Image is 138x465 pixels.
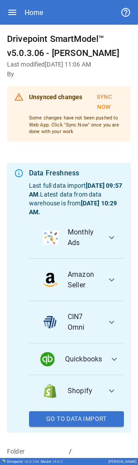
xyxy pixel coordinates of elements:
[7,60,131,70] h6: Last modified [DATE] 11:06 AM
[65,354,102,365] span: Quickbooks
[25,460,39,464] span: v 6.0.106
[29,411,124,427] button: Go To Data Import
[2,459,5,463] img: Drivepoint
[43,384,57,398] img: data_logo
[29,259,124,301] button: data_logoAmazon Seller
[7,32,131,60] h6: Drivepoint SmartModel™ v5.0.3.06 - [PERSON_NAME]
[68,386,99,396] span: Shopify
[41,460,63,464] div: Model
[29,200,117,216] b: [DATE] 10:29 AM .
[29,181,124,216] p: Last full data import . Latest data from data warehouse is from
[29,375,124,407] button: data_logoShopify
[43,273,57,287] img: data_logo
[43,231,59,245] img: data_logo
[53,460,63,464] span: v 5.0.2
[106,275,117,285] span: expand_more
[106,386,117,396] span: expand_more
[106,317,117,327] span: expand_more
[29,93,82,100] b: Unsynced changes
[109,354,120,365] span: expand_more
[40,352,54,366] img: data_logo
[29,182,122,198] b: [DATE] 09:57 AM
[29,115,124,135] p: Some changes have not been pushed to Web App. Click "Sync Now" once you are done with your work
[69,447,131,456] p: /
[68,269,99,290] span: Amazon Seller
[68,227,99,248] span: Monthly Ads
[29,216,124,259] button: data_logoMonthly Ads
[29,168,124,179] div: Data Freshness
[7,447,69,456] p: Folder
[43,315,57,329] img: data_logo
[29,301,124,343] button: data_logoCIN7 Omni
[25,8,43,17] div: Home
[84,90,124,115] button: Sync Now
[106,232,117,243] span: expand_more
[109,460,136,464] div: [PERSON_NAME]
[7,460,39,464] div: Drivepoint
[29,343,124,375] button: data_logoQuickbooks
[68,312,99,333] span: CIN7 Omni
[7,70,131,79] h6: By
